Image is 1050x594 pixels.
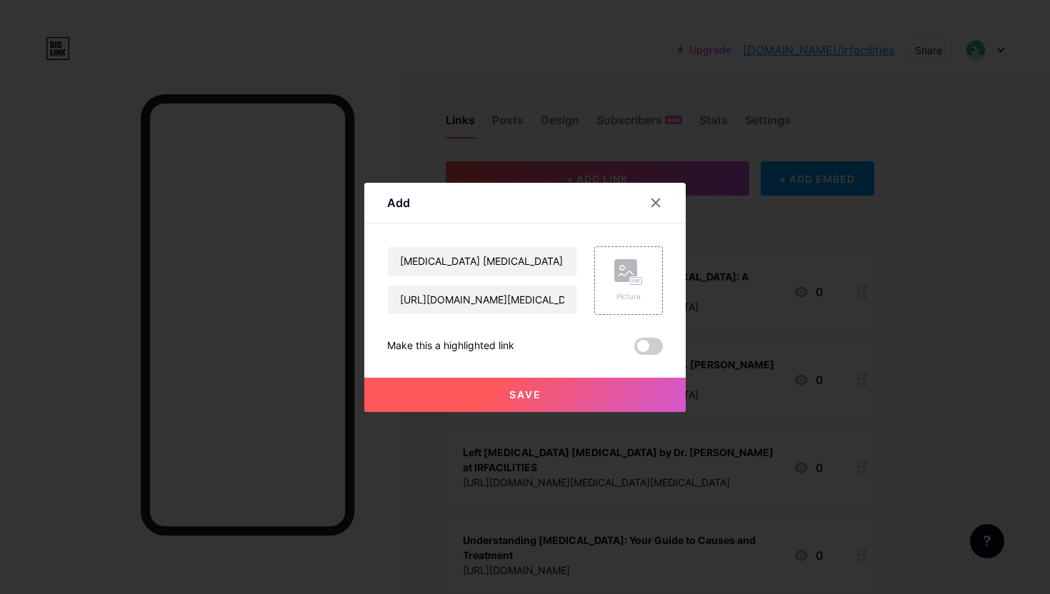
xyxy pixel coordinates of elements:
[387,338,514,355] div: Make this a highlighted link
[388,286,576,314] input: URL
[364,378,686,412] button: Save
[614,291,643,302] div: Picture
[388,247,576,276] input: Title
[509,388,541,401] span: Save
[387,194,410,211] div: Add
